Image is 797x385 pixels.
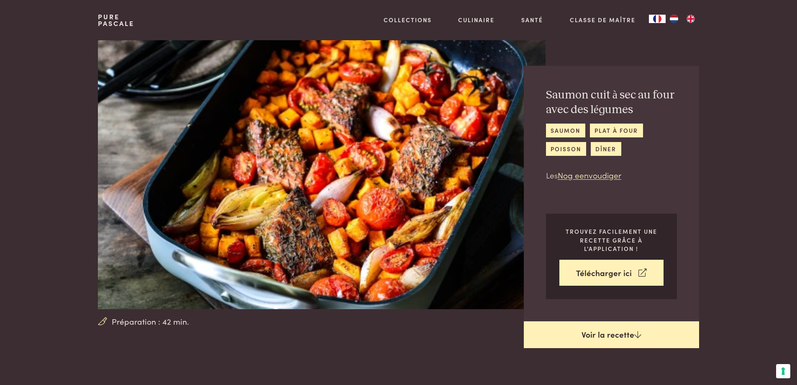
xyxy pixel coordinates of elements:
[666,15,699,23] ul: Language list
[559,260,664,286] a: Télécharger ici
[98,13,134,27] a: PurePascale
[521,16,543,24] a: Santé
[112,315,189,328] span: Préparation : 42 min.
[591,142,621,156] a: dîner
[98,40,545,309] img: Saumon cuit à sec au four avec des légumes
[590,124,643,137] a: plat à four
[524,321,699,348] a: Voir la recette
[546,124,585,137] a: saumon
[649,15,699,23] aside: Language selected: Français
[666,15,682,23] a: NL
[458,16,495,24] a: Culinaire
[776,364,790,378] button: Vos préférences en matière de consentement pour les technologies de suivi
[546,142,586,156] a: poisson
[558,169,621,181] a: Nog eenvoudiger
[559,227,664,253] p: Trouvez facilement une recette grâce à l'application !
[546,88,677,117] h2: Saumon cuit à sec au four avec des légumes
[570,16,636,24] a: Classe de maître
[649,15,666,23] div: Language
[649,15,666,23] a: FR
[682,15,699,23] a: EN
[384,16,432,24] a: Collections
[546,169,677,181] p: Les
